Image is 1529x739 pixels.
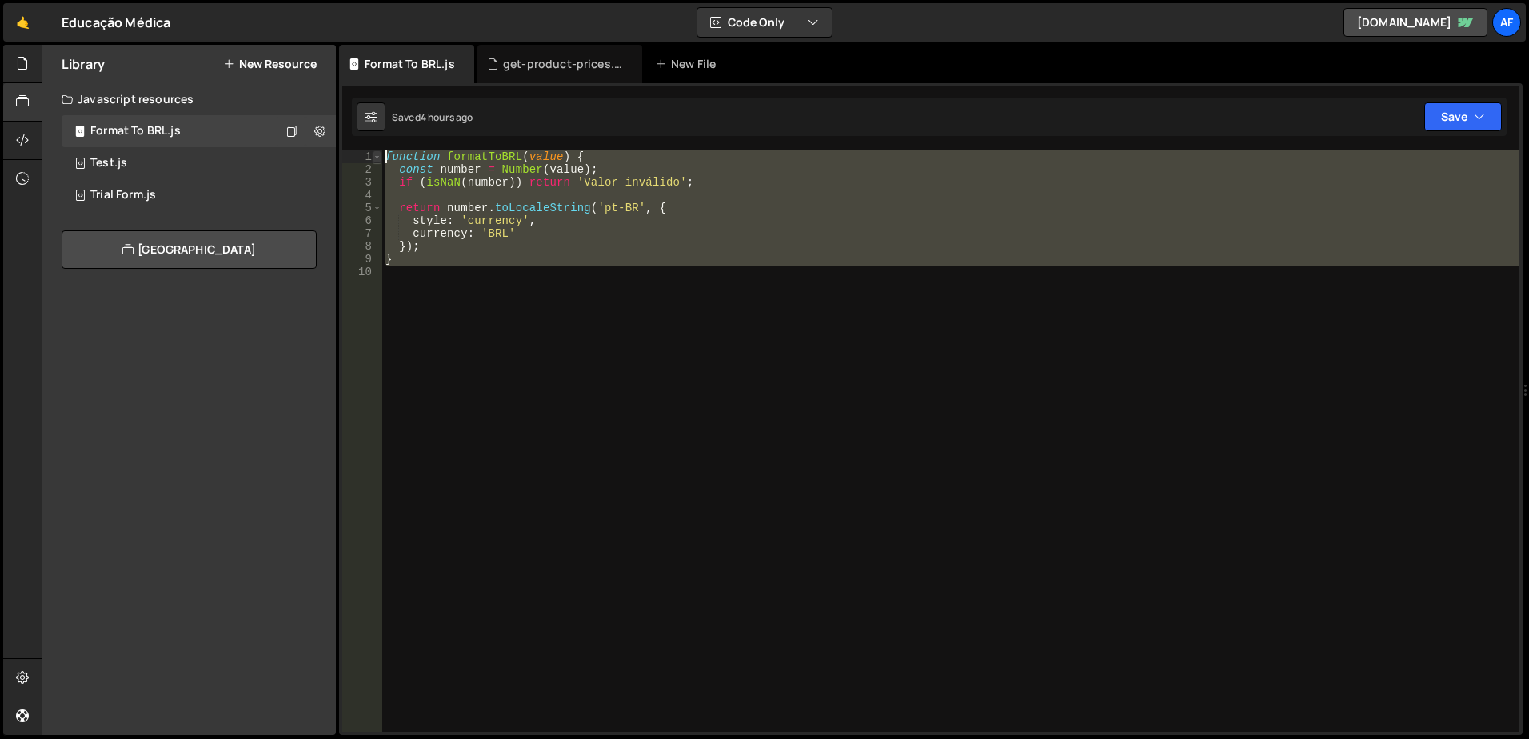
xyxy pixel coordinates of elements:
div: 6 [342,214,382,227]
div: 17033/46880.js [62,115,336,147]
div: Format To BRL.js [90,124,181,138]
button: Code Only [697,8,832,37]
div: New File [655,56,722,72]
div: Educação Médica [62,13,170,32]
div: 9 [342,253,382,266]
div: 17033/34101.js [62,147,336,179]
div: 10 [342,266,382,278]
div: Format To BRL.js [365,56,455,72]
a: 🤙 [3,3,42,42]
div: 4 hours ago [421,110,473,124]
div: 5 [342,202,382,214]
div: 4 [342,189,382,202]
div: 3 [342,176,382,189]
a: [GEOGRAPHIC_DATA] [62,230,317,269]
button: Save [1424,102,1502,131]
div: 1 [342,150,382,163]
div: Test.js [90,156,127,170]
div: Javascript resources [42,83,336,115]
div: get-product-prices.js [503,56,623,72]
div: 17033/45705.js [62,179,336,211]
button: New Resource [223,58,317,70]
div: Saved [392,110,473,124]
div: 7 [342,227,382,240]
a: [DOMAIN_NAME] [1343,8,1487,37]
div: 8 [342,240,382,253]
a: Af [1492,8,1521,37]
h2: Library [62,55,105,73]
div: 2 [342,163,382,176]
div: Trial Form.js [90,188,156,202]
